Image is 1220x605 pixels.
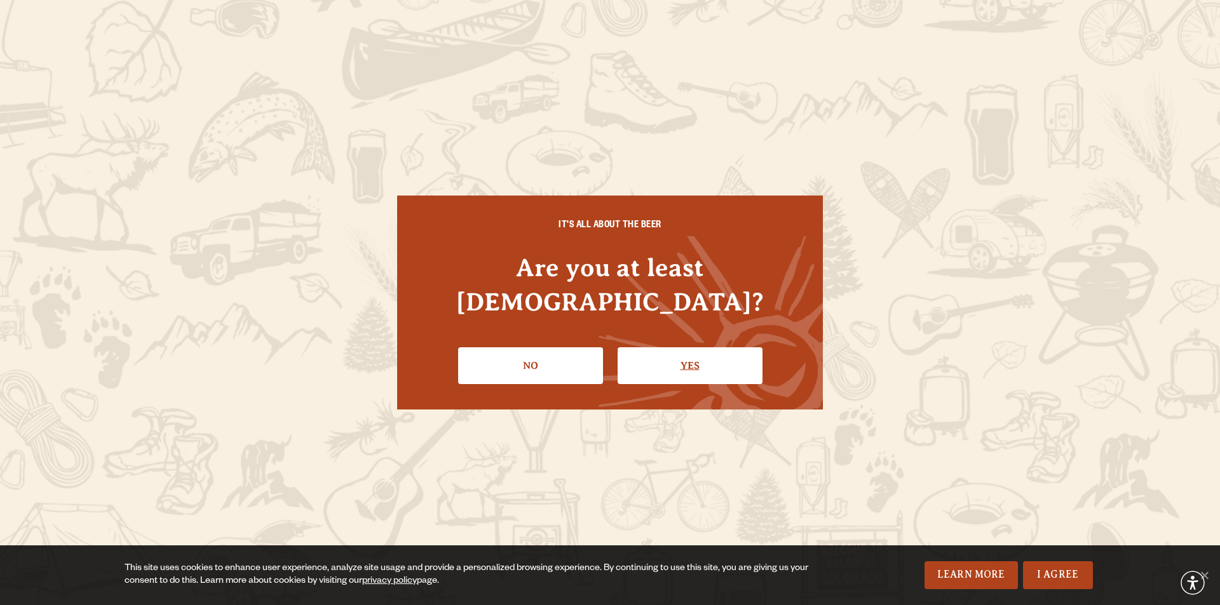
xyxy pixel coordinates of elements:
[362,576,417,587] a: privacy policy
[618,347,762,384] a: Confirm I'm 21 or older
[925,561,1018,589] a: Learn More
[423,251,797,318] h4: Are you at least [DEMOGRAPHIC_DATA]?
[458,347,603,384] a: No
[1023,561,1093,589] a: I Agree
[125,562,818,588] div: This site uses cookies to enhance user experience, analyze site usage and provide a personalized ...
[423,221,797,232] h6: IT'S ALL ABOUT THE BEER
